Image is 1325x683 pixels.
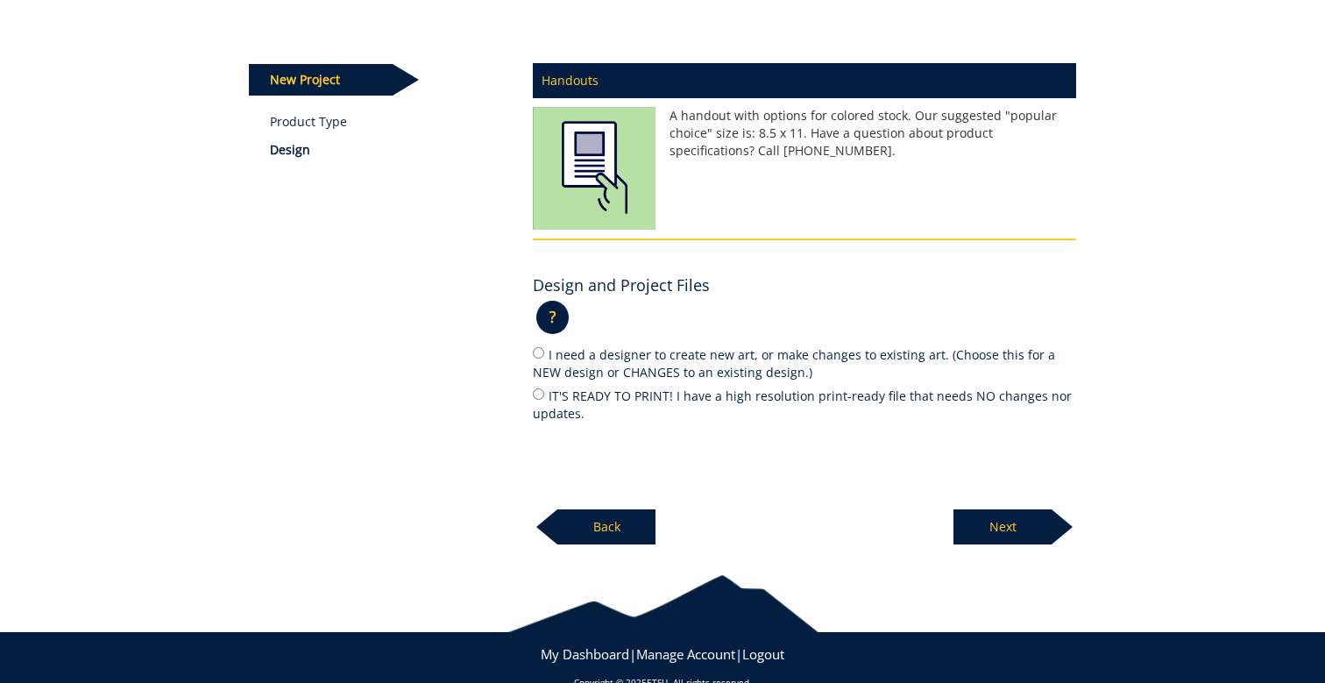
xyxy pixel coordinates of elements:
p: ? [536,301,569,334]
p: Next [953,509,1052,544]
a: Logout [742,645,784,663]
p: A handout with options for colored stock. Our suggested "popular choice" size is: 8.5 x 11. Have ... [533,107,1076,160]
input: IT'S READY TO PRINT! I have a high resolution print-ready file that needs NO changes nor updates. [533,388,544,400]
a: Product Type [270,113,507,131]
input: I need a designer to create new art, or make changes to existing art. (Choose this for a NEW desi... [533,347,544,359]
a: My Dashboard [541,645,629,663]
label: IT'S READY TO PRINT! I have a high resolution print-ready file that needs NO changes nor updates. [533,386,1076,423]
p: Back [557,509,655,544]
p: Design [270,141,507,159]
p: Handouts [533,63,1076,98]
h4: Design and Project Files [533,277,710,295]
p: New Project [249,64,393,96]
a: Manage Account [636,645,735,663]
label: I need a designer to create new art, or make changes to existing art. (Choose this for a NEW desi... [533,345,1076,381]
